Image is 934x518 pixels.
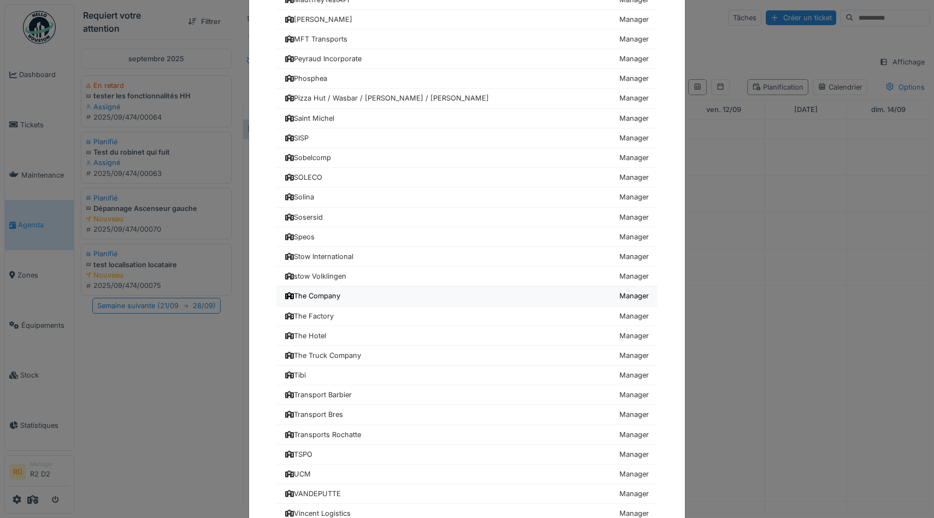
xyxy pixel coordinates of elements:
[619,54,649,64] div: Manager
[285,113,334,123] div: Saint Michel
[276,168,658,187] a: SOLECO Manager
[285,311,334,321] div: The Factory
[619,133,649,143] div: Manager
[276,366,658,385] a: Tibi Manager
[276,326,658,346] a: The Hotel Manager
[276,484,658,504] a: VANDEPUTTE Manager
[619,331,649,341] div: Manager
[276,464,658,484] a: UCM Manager
[276,187,658,207] a: Solina Manager
[619,311,649,321] div: Manager
[285,331,326,341] div: The Hotel
[619,192,649,202] div: Manager
[285,14,352,25] div: [PERSON_NAME]
[619,429,649,440] div: Manager
[619,93,649,103] div: Manager
[285,192,314,202] div: Solina
[619,73,649,84] div: Manager
[285,54,362,64] div: Peyraud Incorporate
[285,271,346,281] div: stow Volklingen
[276,385,658,405] a: Transport Barbier Manager
[285,429,361,440] div: Transports Rochatte
[285,370,306,380] div: Tibi
[276,445,658,464] a: TSPO Manager
[276,247,658,267] a: Stow International Manager
[276,405,658,425] a: Transport Bres Manager
[276,307,658,326] a: The Factory Manager
[276,346,658,366] a: The Truck Company Manager
[276,208,658,227] a: Sosersid Manager
[619,14,649,25] div: Manager
[285,152,331,163] div: Sobelcomp
[276,109,658,128] a: Saint Michel Manager
[276,69,658,89] a: Phosphea Manager
[619,291,649,301] div: Manager
[285,350,361,361] div: The Truck Company
[285,409,343,420] div: Transport Bres
[285,34,347,44] div: MFT Transports
[285,390,352,400] div: Transport Barbier
[619,469,649,479] div: Manager
[285,133,309,143] div: SISP
[285,172,322,183] div: SOLECO
[619,271,649,281] div: Manager
[276,148,658,168] a: Sobelcomp Manager
[619,113,649,123] div: Manager
[619,488,649,499] div: Manager
[276,286,658,306] a: The Company Manager
[619,449,649,460] div: Manager
[619,370,649,380] div: Manager
[285,251,353,262] div: Stow International
[276,10,658,30] a: [PERSON_NAME] Manager
[276,128,658,148] a: SISP Manager
[276,227,658,247] a: Speos Manager
[276,30,658,49] a: MFT Transports Manager
[619,34,649,44] div: Manager
[285,291,340,301] div: The Company
[619,212,649,222] div: Manager
[285,449,312,460] div: TSPO
[619,232,649,242] div: Manager
[285,232,315,242] div: Speos
[285,93,489,103] div: Pizza Hut / Wasbar / [PERSON_NAME] / [PERSON_NAME]
[285,488,341,499] div: VANDEPUTTE
[276,267,658,286] a: stow Volklingen Manager
[619,390,649,400] div: Manager
[619,152,649,163] div: Manager
[619,350,649,361] div: Manager
[619,172,649,183] div: Manager
[285,73,327,84] div: Phosphea
[276,425,658,445] a: Transports Rochatte Manager
[276,49,658,69] a: Peyraud Incorporate Manager
[285,469,311,479] div: UCM
[285,212,323,222] div: Sosersid
[619,251,649,262] div: Manager
[276,89,658,108] a: Pizza Hut / Wasbar / [PERSON_NAME] / [PERSON_NAME] Manager
[619,409,649,420] div: Manager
